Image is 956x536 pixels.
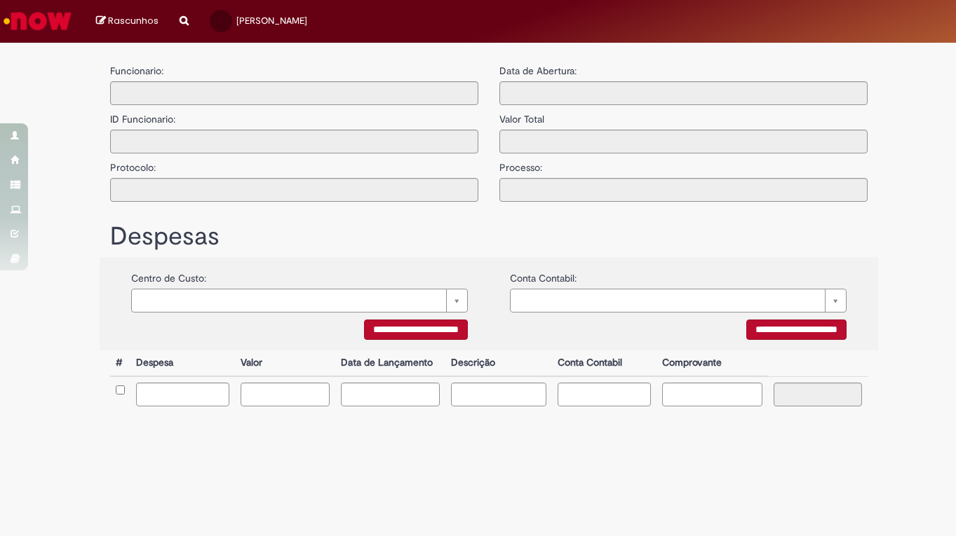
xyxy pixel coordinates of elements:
a: Rascunhos [96,15,159,28]
label: Funcionario: [110,64,163,78]
th: Data de Lançamento [335,350,445,376]
th: Descrição [445,350,552,376]
label: Valor Total [499,105,544,126]
h1: Despesas [110,223,868,251]
img: ServiceNow [1,7,74,35]
a: Limpar campo {0} [131,289,468,312]
span: [PERSON_NAME] [236,15,307,27]
a: Limpar campo {0} [510,289,847,312]
th: Conta Contabil [552,350,657,376]
label: Conta Contabil: [510,264,577,285]
label: Data de Abertura: [499,64,577,78]
th: Valor [235,350,335,376]
label: ID Funcionario: [110,105,175,126]
th: Despesa [130,350,235,376]
label: Processo: [499,153,542,174]
span: Rascunhos [108,14,159,27]
label: Centro de Custo: [131,264,206,285]
th: Comprovante [657,350,768,376]
th: # [110,350,130,376]
label: Protocolo: [110,153,156,174]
